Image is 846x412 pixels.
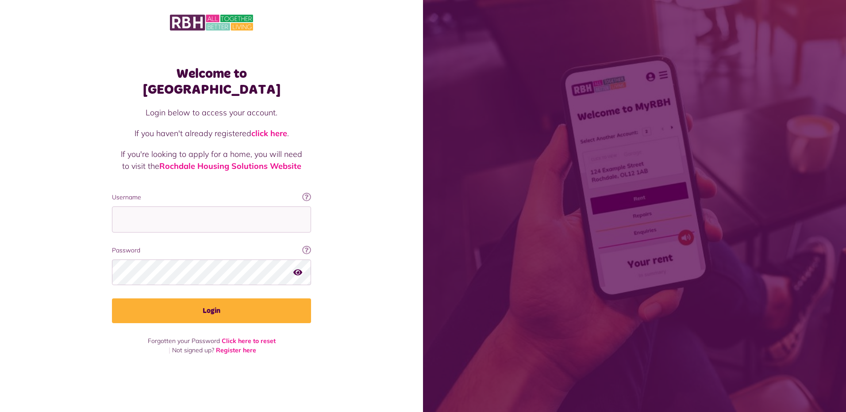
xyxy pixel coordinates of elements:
[172,346,214,354] span: Not signed up?
[112,246,311,255] label: Password
[112,298,311,323] button: Login
[121,148,302,172] p: If you're looking to apply for a home, you will need to visit the
[121,107,302,118] p: Login below to access your account.
[222,337,276,345] a: Click here to reset
[216,346,256,354] a: Register here
[121,127,302,139] p: If you haven't already registered .
[159,161,301,171] a: Rochdale Housing Solutions Website
[112,193,311,202] label: Username
[148,337,220,345] span: Forgotten your Password
[170,13,253,32] img: MyRBH
[251,128,287,138] a: click here
[112,66,311,98] h1: Welcome to [GEOGRAPHIC_DATA]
